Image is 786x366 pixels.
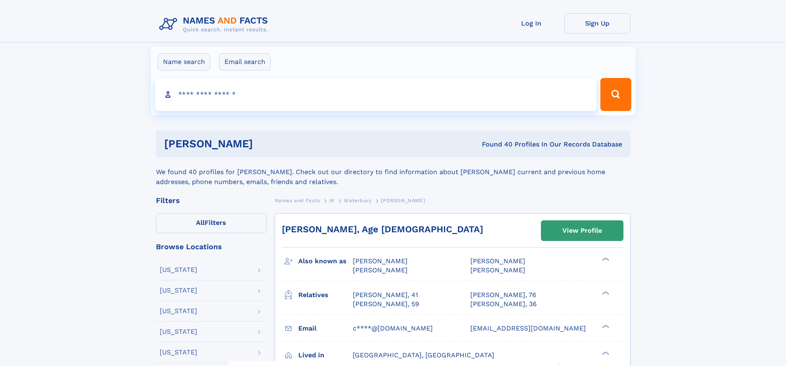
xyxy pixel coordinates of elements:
input: search input [155,78,597,111]
a: [PERSON_NAME], 59 [353,300,419,309]
a: View Profile [541,221,623,241]
div: View Profile [562,221,602,240]
div: ❯ [600,290,610,295]
span: W [329,198,335,203]
div: Found 40 Profiles In Our Records Database [367,140,622,149]
a: [PERSON_NAME], 36 [470,300,537,309]
div: ❯ [600,350,610,356]
span: [PERSON_NAME] [381,198,425,203]
div: Browse Locations [156,243,267,250]
span: [PERSON_NAME] [470,266,525,274]
div: ❯ [600,323,610,329]
div: [US_STATE] [160,328,197,335]
h3: Email [298,321,353,335]
a: [PERSON_NAME], 41 [353,290,418,300]
button: Search Button [600,78,631,111]
div: [US_STATE] [160,308,197,314]
a: Log In [498,13,564,33]
a: Waterbury [344,195,371,205]
a: Names and Facts [275,195,320,205]
span: [PERSON_NAME] [470,257,525,265]
span: All [196,219,205,227]
h1: [PERSON_NAME] [164,139,368,149]
div: We found 40 profiles for [PERSON_NAME]. Check out our directory to find information about [PERSON... [156,157,630,187]
label: Filters [156,213,267,233]
a: W [329,195,335,205]
a: [PERSON_NAME], 76 [470,290,536,300]
h3: Also known as [298,254,353,268]
label: Email search [219,53,271,71]
img: Logo Names and Facts [156,13,275,35]
a: Sign Up [564,13,630,33]
div: [US_STATE] [160,349,197,356]
h3: Relatives [298,288,353,302]
a: [PERSON_NAME], Age [DEMOGRAPHIC_DATA] [282,224,483,234]
span: [GEOGRAPHIC_DATA], [GEOGRAPHIC_DATA] [353,351,494,359]
div: ❯ [600,257,610,262]
span: Waterbury [344,198,371,203]
div: Filters [156,197,267,204]
label: Name search [158,53,210,71]
h3: Lived in [298,348,353,362]
div: [US_STATE] [160,267,197,273]
span: [PERSON_NAME] [353,257,408,265]
span: [PERSON_NAME] [353,266,408,274]
span: [EMAIL_ADDRESS][DOMAIN_NAME] [470,324,586,332]
div: [US_STATE] [160,287,197,294]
